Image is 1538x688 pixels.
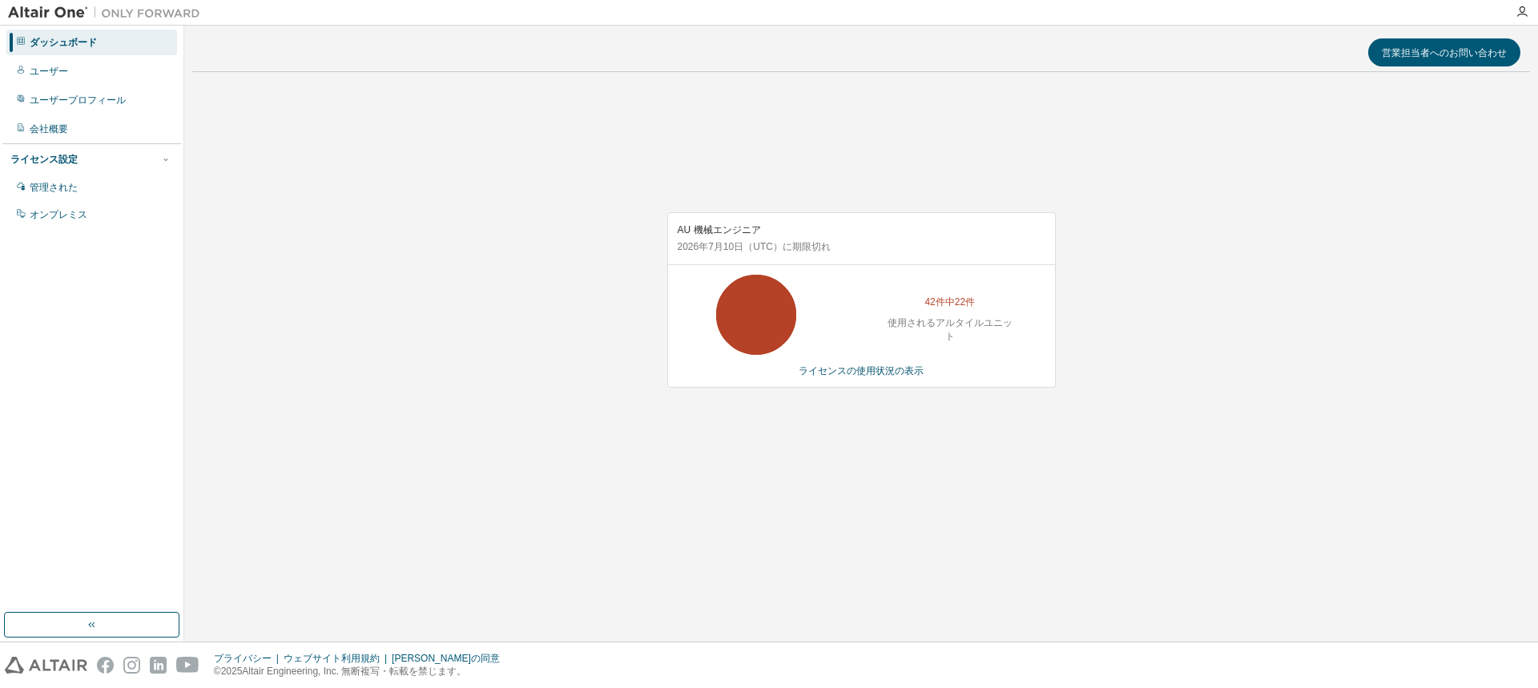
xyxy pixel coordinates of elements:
font: 管理された [30,182,78,193]
font: プライバシー [214,653,272,664]
font: 2026年7月10日 [678,241,744,252]
font: AU 機械エンジニア [678,224,761,235]
font: ウェブサイト利用規約 [284,653,380,664]
font: ライセンスの使用状況の表示 [799,365,924,376]
font: [PERSON_NAME]の同意 [392,653,500,664]
font: 営業担当者へのお問い合わせ [1382,46,1507,59]
font: ダッシュボード [30,37,97,48]
img: instagram.svg [123,657,140,674]
img: アルタイルワン [8,5,208,21]
font: 2025 [221,666,243,677]
font: Altair Engineering, Inc. 無断複写・転載を禁じます。 [242,666,466,677]
img: youtube.svg [176,657,199,674]
font: © [214,666,221,677]
font: ユーザープロフィール [30,95,126,106]
font: 使用されるアルタイルユニット [888,317,1013,342]
font: 42件中22件 [924,296,975,308]
font: ライセンス設定 [10,154,78,165]
img: altair_logo.svg [5,657,87,674]
font: （UTC） [743,241,783,252]
img: facebook.svg [97,657,114,674]
font: ユーザー [30,66,68,77]
font: に期限切れ [783,241,831,252]
button: 営業担当者へのお問い合わせ [1368,38,1520,66]
font: オンプレミス [30,209,87,220]
font: 会社概要 [30,123,68,135]
img: linkedin.svg [150,657,167,674]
